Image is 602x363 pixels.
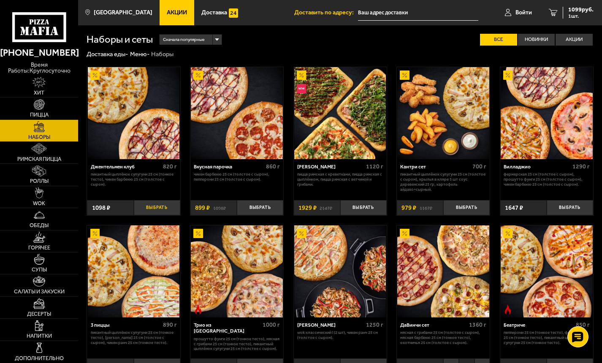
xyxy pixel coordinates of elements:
[191,67,283,159] img: Вкусная парочка
[90,229,100,238] img: Акционный
[400,229,409,238] img: Акционный
[94,10,152,16] span: [GEOGRAPHIC_DATA]
[91,330,177,345] p: Пикантный цыплёнок сулугуни 25 см (тонкое тесто), [PERSON_NAME] 25 см (толстое с сыром), Чикен Ра...
[568,14,594,19] span: 1 шт.
[443,200,490,215] button: Выбрать
[190,67,283,159] a: АкционныйВкусная парочка
[213,205,226,211] s: 1098 ₽
[294,225,387,317] a: АкционныйВилла Капри
[90,70,100,80] img: Акционный
[400,70,409,80] img: Акционный
[515,10,532,16] span: Войти
[193,305,203,314] img: Острое блюдо
[400,164,470,170] div: Кантри сет
[504,322,574,328] div: Беатриче
[297,322,364,328] div: [PERSON_NAME]
[263,321,280,328] span: 1000 г
[504,164,570,170] div: Вилладжио
[556,34,593,46] label: Акции
[15,356,64,361] span: Дополнительно
[34,90,44,96] span: Хит
[297,84,306,93] img: Новинка
[400,330,486,345] p: Мясная с грибами 25 см (толстое с сыром), Мясная Барбекю 25 см (тонкое тесто), Охотничья 25 см (т...
[193,229,203,238] img: Акционный
[298,205,317,211] span: 1929 ₽
[297,229,306,238] img: Акционный
[163,321,177,328] span: 890 г
[27,312,51,317] span: Десерты
[503,70,513,80] img: Акционный
[92,205,110,211] span: 1098 ₽
[28,135,50,140] span: Наборы
[194,322,260,334] div: Трио из [GEOGRAPHIC_DATA]
[400,322,467,328] div: ДаВинчи сет
[87,35,153,45] h1: Наборы и сеты
[91,164,161,170] div: Джентельмен клуб
[30,179,49,184] span: Роллы
[195,205,210,211] span: 899 ₽
[87,225,180,317] a: Акционный3 пиццы
[88,225,180,317] img: 3 пиццы
[397,67,490,159] a: АкционныйКантри сет
[294,225,386,317] img: Вилла Капри
[503,305,513,314] img: Острое блюдо
[134,200,180,215] button: Выбрать
[32,267,47,273] span: Супы
[572,163,590,170] span: 1290 г
[500,225,593,317] a: АкционныйОстрое блюдоБеатриче
[294,67,386,159] img: Мама Миа
[163,34,205,46] span: Сначала популярные
[547,200,593,215] button: Выбрать
[190,225,283,317] a: АкционныйОстрое блюдоТрио из Рио
[201,10,227,16] span: Доставка
[401,205,416,211] span: 979 ₽
[33,201,45,206] span: WOK
[400,172,486,192] p: Пикантный цыплёнок сулугуни 25 см (толстое с сыром), крылья в кляре 5 шт соус деревенский 25 гр, ...
[297,172,383,187] p: Пицца Римская с креветками, Пицца Римская с цыплёнком, Пицца Римская с ветчиной и грибами.
[420,205,432,211] s: 1167 ₽
[87,67,180,159] a: АкционныйДжентельмен клуб
[130,50,150,58] a: Меню-
[27,333,52,339] span: Напитки
[28,245,50,251] span: Горячее
[503,229,513,238] img: Акционный
[397,225,489,317] img: ДаВинчи сет
[266,163,280,170] span: 860 г
[297,70,306,80] img: Акционный
[88,67,180,159] img: Джентельмен клуб
[191,225,283,317] img: Трио из Рио
[504,172,590,187] p: Фермерская 25 см (толстое с сыром), Прошутто Фунги 25 см (толстое с сыром), Чикен Барбекю 25 см (...
[237,200,283,215] button: Выбрать
[194,336,280,352] p: Прошутто Фунги 25 см (тонкое тесто), Мясная с грибами 25 см (тонкое тесто), Пикантный цыплёнок су...
[576,321,590,328] span: 850 г
[163,163,177,170] span: 820 г
[568,7,594,13] span: 1099 руб.
[501,67,593,159] img: Вилладжио
[87,50,128,58] a: Доставка еды-
[500,67,593,159] a: АкционныйВилладжио
[193,70,203,80] img: Акционный
[151,50,174,58] div: Наборы
[501,225,593,317] img: Беатриче
[320,205,332,211] s: 2147 ₽
[472,163,486,170] span: 700 г
[397,67,489,159] img: Кантри сет
[30,223,49,228] span: Обеды
[294,67,387,159] a: АкционныйНовинкаМама Миа
[91,172,177,187] p: Пикантный цыплёнок сулугуни 25 см (тонкое тесто), Чикен Барбекю 25 см (толстое с сыром).
[518,34,555,46] label: Новинки
[366,321,383,328] span: 1250 г
[505,205,523,211] span: 1647 ₽
[366,163,383,170] span: 1120 г
[297,164,364,170] div: [PERSON_NAME]
[194,172,280,182] p: Чикен Барбекю 25 см (толстое с сыром), Пепперони 25 см (толстое с сыром).
[167,10,187,16] span: Акции
[294,10,358,16] span: Доставить по адресу:
[194,164,264,170] div: Вкусная парочка
[469,321,486,328] span: 1360 г
[340,200,387,215] button: Выбрать
[229,8,238,18] img: 15daf4d41897b9f0e9f617042186c801.svg
[358,5,478,21] input: Ваш адрес доставки
[297,330,383,340] p: Wok классический L (2 шт), Чикен Ранч 25 см (толстое с сыром).
[91,322,161,328] div: 3 пиццы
